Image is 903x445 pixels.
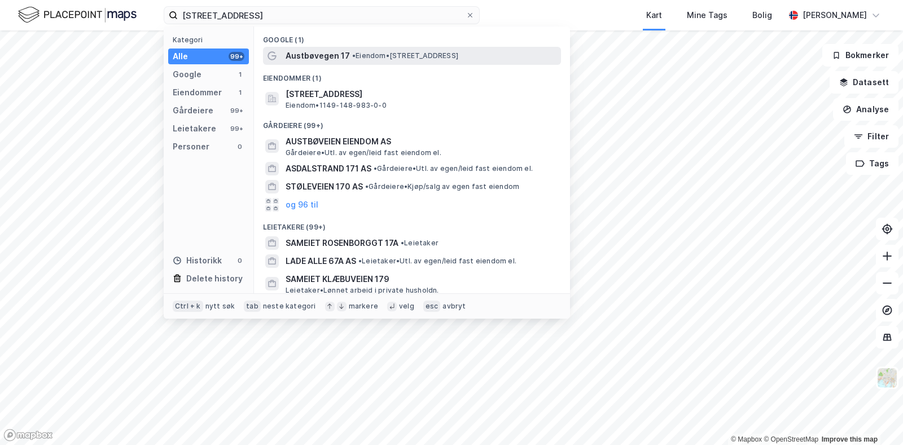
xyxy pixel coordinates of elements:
[803,8,867,22] div: [PERSON_NAME]
[173,254,222,267] div: Historikk
[254,27,570,47] div: Google (1)
[173,122,216,135] div: Leietakere
[846,152,898,175] button: Tags
[731,435,762,443] a: Mapbox
[286,180,363,193] span: STØLEVEIEN 170 AS
[254,112,570,133] div: Gårdeiere (99+)
[286,87,556,101] span: [STREET_ADDRESS]
[399,302,414,311] div: velg
[205,302,235,311] div: nytt søk
[349,302,378,311] div: markere
[876,367,898,389] img: Z
[847,391,903,445] iframe: Chat Widget
[358,257,362,265] span: •
[18,5,137,25] img: logo.f888ab2527a4732fd821a326f86c7f29.svg
[352,51,458,60] span: Eiendom • [STREET_ADDRESS]
[235,88,244,97] div: 1
[178,7,466,24] input: Søk på adresse, matrikkel, gårdeiere, leietakere eller personer
[173,68,201,81] div: Google
[423,301,441,312] div: esc
[286,198,318,212] button: og 96 til
[286,272,556,286] span: SAMEIET KLÆBUVEIEN 179
[229,106,244,115] div: 99+
[646,8,662,22] div: Kart
[286,148,441,157] span: Gårdeiere • Utl. av egen/leid fast eiendom el.
[173,104,213,117] div: Gårdeiere
[235,142,244,151] div: 0
[752,8,772,22] div: Bolig
[352,51,356,60] span: •
[286,254,356,268] span: LADE ALLE 67A AS
[442,302,466,311] div: avbryt
[764,435,818,443] a: OpenStreetMap
[254,65,570,85] div: Eiendommer (1)
[822,435,878,443] a: Improve this map
[374,164,377,173] span: •
[244,301,261,312] div: tab
[286,162,371,175] span: ASDALSTRAND 171 AS
[286,286,439,295] span: Leietaker • Lønnet arbeid i private husholdn.
[173,86,222,99] div: Eiendommer
[173,140,209,153] div: Personer
[401,239,404,247] span: •
[374,164,533,173] span: Gårdeiere • Utl. av egen/leid fast eiendom el.
[365,182,369,191] span: •
[830,71,898,94] button: Datasett
[263,302,316,311] div: neste kategori
[186,272,243,285] div: Delete history
[847,391,903,445] div: Kontrollprogram for chat
[173,301,203,312] div: Ctrl + k
[173,36,249,44] div: Kategori
[833,98,898,121] button: Analyse
[235,256,244,265] div: 0
[358,257,516,266] span: Leietaker • Utl. av egen/leid fast eiendom el.
[286,101,387,110] span: Eiendom • 1149-148-983-0-0
[235,70,244,79] div: 1
[173,50,188,63] div: Alle
[822,44,898,67] button: Bokmerker
[687,8,727,22] div: Mine Tags
[401,239,439,248] span: Leietaker
[3,429,53,442] a: Mapbox homepage
[286,49,350,63] span: Austbøvegen 17
[365,182,519,191] span: Gårdeiere • Kjøp/salg av egen fast eiendom
[844,125,898,148] button: Filter
[229,124,244,133] div: 99+
[254,214,570,234] div: Leietakere (99+)
[286,135,556,148] span: AUSTBØVEIEN EIENDOM AS
[229,52,244,61] div: 99+
[286,236,398,250] span: SAMEIET ROSENBORGGT 17A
